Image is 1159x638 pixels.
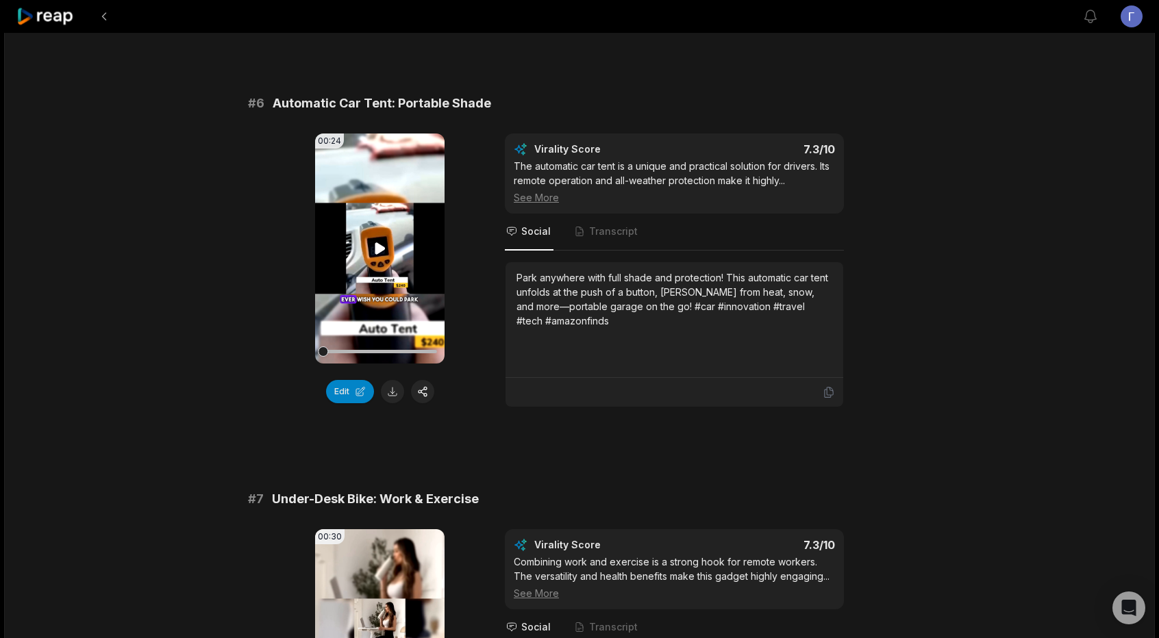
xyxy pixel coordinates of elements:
span: Social [521,225,551,238]
span: # 6 [248,94,264,113]
div: Virality Score [534,538,682,552]
span: Transcript [589,620,638,634]
div: See More [514,586,835,600]
div: 7.3 /10 [688,142,836,156]
span: Automatic Car Tent: Portable Shade [273,94,491,113]
div: The automatic car tent is a unique and practical solution for drivers. Its remote operation and a... [514,159,835,205]
div: Open Intercom Messenger [1112,591,1145,624]
div: See More [514,190,835,205]
button: Edit [326,380,374,403]
div: Combining work and exercise is a strong hook for remote workers. The versatility and health benef... [514,554,835,600]
div: Virality Score [534,142,682,156]
span: Social [521,620,551,634]
video: Your browser does not support mp4 format. [315,133,445,363]
span: Under-Desk Bike: Work & Exercise [272,489,479,509]
div: 7.3 /10 [688,538,836,552]
nav: Tabs [505,214,844,251]
span: # 7 [248,489,264,509]
div: Park anywhere with full shade and protection! This automatic car tent unfolds at the push of a bu... [516,270,832,328]
span: Transcript [589,225,638,238]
